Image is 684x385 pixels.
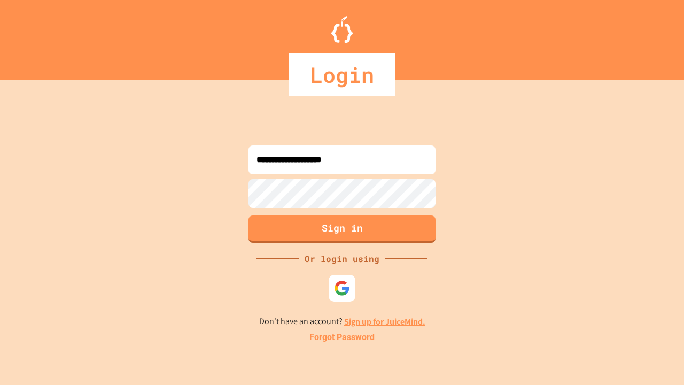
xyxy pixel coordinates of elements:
a: Forgot Password [309,331,375,344]
div: Login [289,53,395,96]
img: Logo.svg [331,16,353,43]
p: Don't have an account? [259,315,425,328]
img: google-icon.svg [334,280,350,296]
div: Or login using [299,252,385,265]
a: Sign up for JuiceMind. [344,316,425,327]
button: Sign in [248,215,436,243]
iframe: chat widget [595,296,673,341]
iframe: chat widget [639,342,673,374]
